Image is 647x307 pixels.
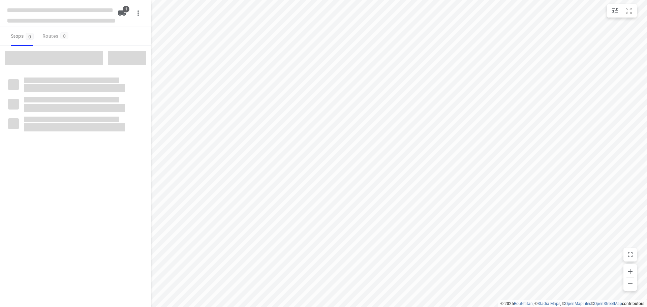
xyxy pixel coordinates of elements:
[607,4,637,18] div: small contained button group
[537,301,560,306] a: Stadia Maps
[500,301,644,306] li: © 2025 , © , © © contributors
[514,301,533,306] a: Routetitan
[594,301,622,306] a: OpenStreetMap
[565,301,591,306] a: OpenMapTiles
[608,4,622,18] button: Map settings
